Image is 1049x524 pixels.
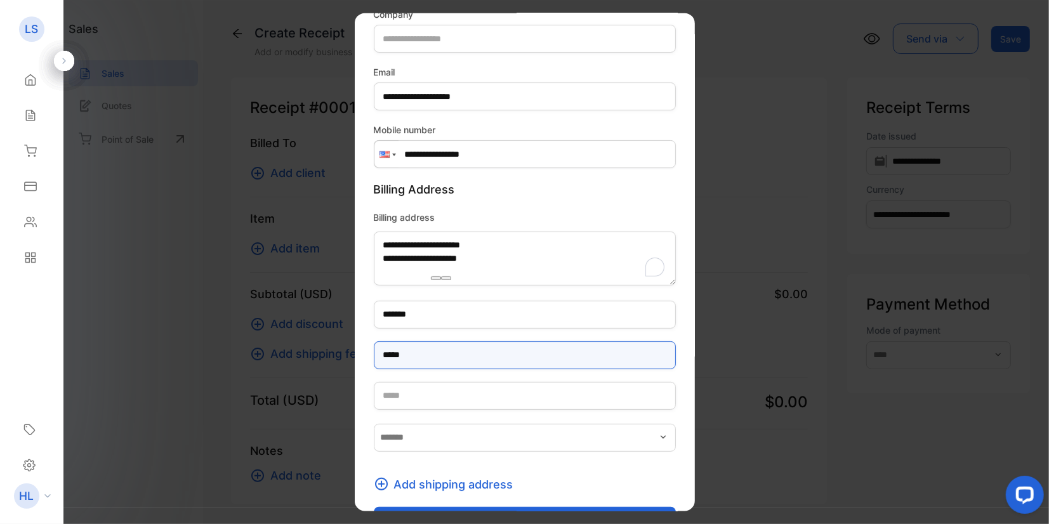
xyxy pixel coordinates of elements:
iframe: LiveChat chat widget [996,471,1049,524]
textarea: To enrich screen reader interactions, please activate Accessibility in Grammarly extension settings [374,232,676,285]
p: Billing Address [374,174,676,204]
label: Company [374,8,676,21]
span: Add shipping address [394,475,513,492]
label: Mobile number [374,123,676,136]
label: Email [374,65,676,79]
p: HL [20,488,34,504]
p: LS [25,21,39,37]
div: United States: + 1 [374,141,399,167]
button: Add shipping address [374,475,521,492]
label: Billing address [374,211,676,224]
